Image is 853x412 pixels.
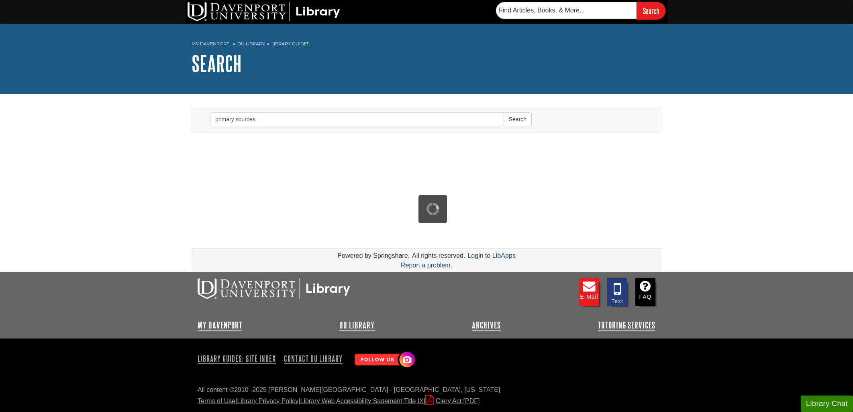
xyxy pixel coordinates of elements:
[401,262,452,269] a: Report a problem.
[637,2,665,19] input: Search
[504,112,532,126] button: Search
[411,252,467,259] div: All rights reserved.
[607,278,627,306] a: Text
[198,385,655,406] div: All content ©2010 - 2025 [PERSON_NAME][GEOGRAPHIC_DATA] - [GEOGRAPHIC_DATA], [US_STATE] | | | |
[336,252,411,259] div: Powered by Springshare.
[426,203,439,215] img: Working...
[281,352,346,365] a: Contact DU Library
[237,398,298,404] a: Library Privacy Policy
[198,320,242,330] a: My Davenport
[496,2,637,19] input: Find Articles, Books, & More...
[472,320,501,330] a: Archives
[351,349,417,371] img: Follow Us! Instagram
[188,2,340,21] img: DU Library
[198,398,235,404] a: Terms of Use
[210,112,504,126] input: Enter Search Words
[237,41,265,47] a: DU Library
[598,320,655,330] a: Tutoring Services
[192,41,229,47] a: My Davenport
[198,278,350,299] img: DU Libraries
[271,41,310,47] a: Library Guides
[496,2,665,19] form: Searches DU Library's articles, books, and more
[579,278,599,306] a: E-mail
[192,39,661,51] nav: breadcrumb
[300,398,402,404] a: Library Web Accessibility Statement
[801,396,853,412] button: Library Chat
[192,51,661,75] h1: Search
[425,398,480,404] a: Clery Act
[635,278,655,306] a: FAQ
[198,352,279,365] a: Library Guides: Site Index
[339,320,375,330] a: DU Library
[404,398,424,404] a: Title IX
[467,252,515,259] a: Login to LibApps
